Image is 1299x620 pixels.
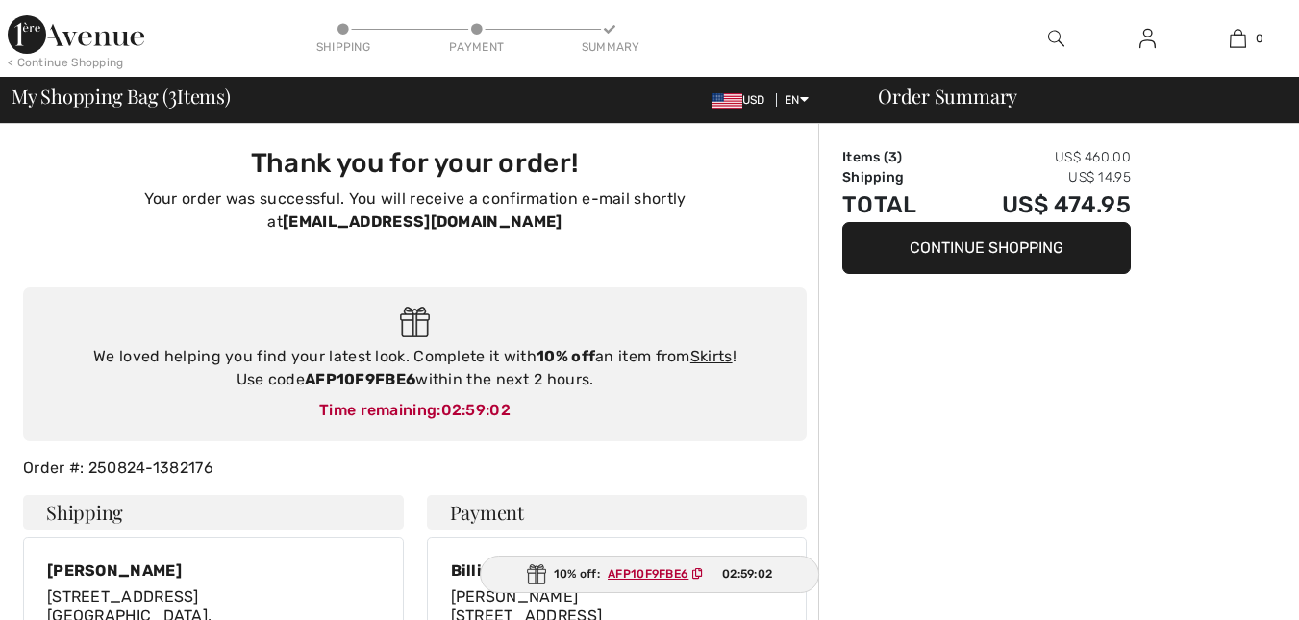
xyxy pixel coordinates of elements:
span: 3 [888,149,897,165]
span: USD [712,93,773,107]
span: 0 [1256,30,1263,47]
img: Gift.svg [527,564,546,584]
div: Payment [448,38,506,56]
img: 1ère Avenue [8,15,144,54]
td: Shipping [842,167,948,187]
h4: Shipping [23,495,404,530]
img: US Dollar [712,93,742,109]
span: [PERSON_NAME] [451,587,579,606]
button: Continue Shopping [842,222,1131,274]
ins: AFP10F9FBE6 [608,567,688,581]
span: EN [785,93,809,107]
div: We loved helping you find your latest look. Complete it with an item from ! Use code within the n... [42,345,787,391]
p: Your order was successful. You will receive a confirmation e-mail shortly at [35,187,795,234]
span: 3 [168,82,177,107]
div: Order #: 250824-1382176 [12,457,818,480]
strong: AFP10F9FBE6 [305,370,415,388]
a: Sign In [1124,27,1171,51]
img: search the website [1048,27,1064,50]
img: My Info [1139,27,1156,50]
strong: [EMAIL_ADDRESS][DOMAIN_NAME] [283,212,562,231]
div: Order Summary [855,87,1287,106]
div: Time remaining: [42,399,787,422]
img: Gift.svg [400,307,430,338]
a: 0 [1193,27,1283,50]
strong: 10% off [537,347,595,365]
span: My Shopping Bag ( Items) [12,87,231,106]
td: US$ 460.00 [948,147,1131,167]
td: Total [842,187,948,222]
div: Billing Address [451,561,784,580]
div: < Continue Shopping [8,54,124,71]
img: My Bag [1230,27,1246,50]
a: Skirts [690,347,733,365]
span: 02:59:02 [722,565,772,583]
h4: Payment [427,495,808,530]
td: US$ 474.95 [948,187,1131,222]
td: US$ 14.95 [948,167,1131,187]
span: 02:59:02 [441,401,511,419]
td: Items ( ) [842,147,948,167]
div: [PERSON_NAME] [47,561,380,580]
div: 10% off: [480,556,820,593]
div: Summary [582,38,639,56]
div: Shipping [314,38,372,56]
h3: Thank you for your order! [35,147,795,180]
